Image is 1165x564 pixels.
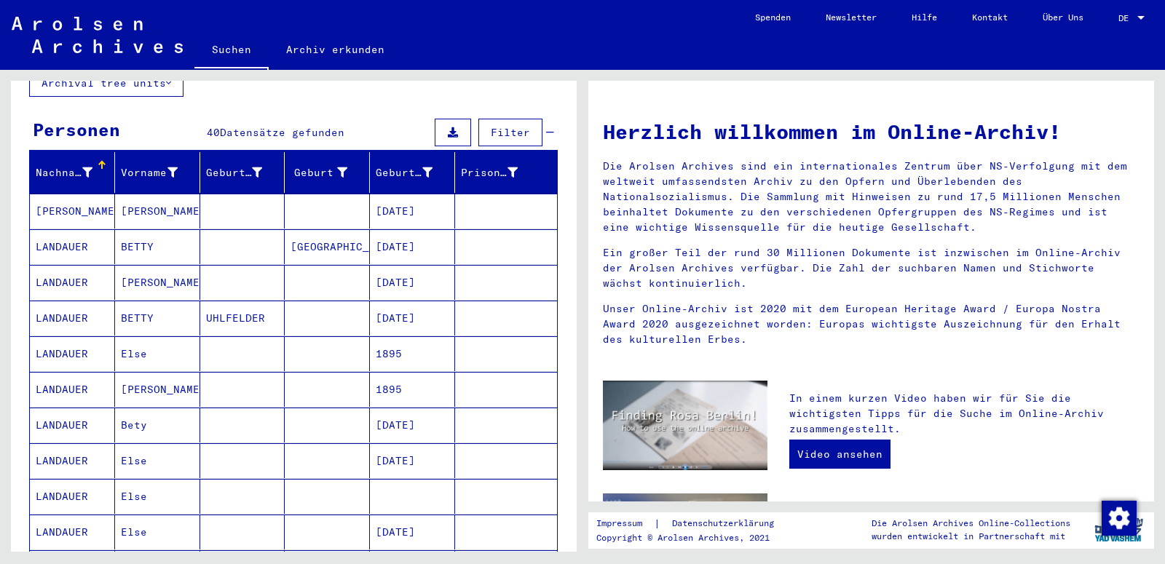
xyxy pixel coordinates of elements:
mat-cell: LANDAUER [30,408,115,442]
div: Geburtsdatum [376,165,433,180]
a: Archiv erkunden [269,32,402,67]
mat-cell: LANDAUER [30,443,115,478]
mat-header-cell: Prisoner # [455,152,557,193]
mat-cell: [DATE] [370,194,455,229]
div: Prisoner # [461,165,518,180]
button: Filter [478,119,542,146]
p: Unser Online-Archiv ist 2020 mit dem European Heritage Award / Europa Nostra Award 2020 ausgezeic... [603,301,1140,347]
div: Nachname [36,165,92,180]
mat-cell: 1895 [370,336,455,371]
mat-cell: LANDAUER [30,479,115,514]
div: Geburtsname [206,165,263,180]
div: Nachname [36,161,114,184]
img: yv_logo.png [1091,512,1146,548]
div: Personen [33,116,120,143]
mat-header-cell: Vorname [115,152,200,193]
p: In einem kurzen Video haben wir für Sie die wichtigsten Tipps für die Suche im Online-Archiv zusa... [789,391,1140,437]
div: Vorname [121,161,200,184]
button: Archival tree units [29,69,183,97]
mat-header-cell: Geburtsdatum [370,152,455,193]
img: video.jpg [603,381,767,470]
mat-cell: Else [115,515,200,549]
p: wurden entwickelt in Partnerschaft mit [872,530,1070,543]
a: Suchen [194,32,269,70]
div: Geburt‏ [291,161,369,184]
div: Geburtsdatum [376,161,454,184]
mat-cell: [DATE] [370,443,455,478]
img: Arolsen_neg.svg [12,17,183,53]
mat-header-cell: Geburt‏ [285,152,370,193]
mat-cell: [DATE] [370,408,455,442]
mat-cell: [PERSON_NAME] [115,265,200,300]
p: Die Arolsen Archives Online-Collections [872,517,1070,530]
mat-cell: Bety [115,408,200,442]
p: Ein großer Teil der rund 30 Millionen Dokumente ist inzwischen im Online-Archiv der Arolsen Archi... [603,245,1140,291]
span: 40 [207,126,220,139]
div: Prisoner # [461,161,540,184]
div: | [596,516,791,531]
mat-cell: [DATE] [370,265,455,300]
mat-cell: BETTY [115,229,200,264]
mat-cell: LANDAUER [30,229,115,264]
mat-cell: [GEOGRAPHIC_DATA] [285,229,370,264]
mat-cell: LANDAUER [30,372,115,407]
mat-cell: 1895 [370,372,455,407]
p: Copyright © Arolsen Archives, 2021 [596,531,791,544]
mat-cell: LANDAUER [30,301,115,335]
a: Video ansehen [789,440,890,469]
mat-cell: Else [115,443,200,478]
mat-cell: LANDAUER [30,265,115,300]
div: Zustimmung ändern [1101,500,1136,535]
mat-cell: UHLFELDER [200,301,285,335]
mat-header-cell: Geburtsname [200,152,285,193]
span: Filter [491,126,530,139]
mat-cell: Else [115,479,200,514]
span: DE [1118,13,1134,23]
mat-cell: [PERSON_NAME] [115,372,200,407]
img: Zustimmung ändern [1102,501,1137,536]
div: Geburt‏ [291,165,347,180]
mat-cell: [DATE] [370,515,455,549]
mat-cell: Else [115,336,200,371]
h1: Herzlich willkommen im Online-Archiv! [603,116,1140,147]
div: Vorname [121,165,178,180]
mat-cell: BETTY [115,301,200,335]
mat-cell: LANDAUER [30,336,115,371]
mat-cell: [PERSON_NAME] [115,194,200,229]
span: Datensätze gefunden [220,126,344,139]
mat-cell: [PERSON_NAME] [30,194,115,229]
mat-cell: [DATE] [370,229,455,264]
p: Die Arolsen Archives sind ein internationales Zentrum über NS-Verfolgung mit dem weltweit umfasse... [603,159,1140,235]
div: Geburtsname [206,161,285,184]
a: Impressum [596,516,654,531]
mat-header-cell: Nachname [30,152,115,193]
mat-cell: [DATE] [370,301,455,335]
a: Datenschutzerklärung [660,516,791,531]
mat-cell: LANDAUER [30,515,115,549]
